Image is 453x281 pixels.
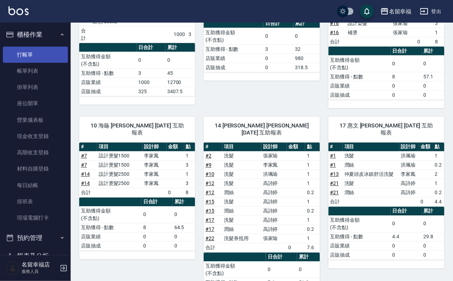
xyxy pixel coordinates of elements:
[172,26,187,43] td: 1000
[222,170,261,179] td: 洗髮
[212,122,311,137] span: 14 [PERSON_NAME] [PERSON_NAME] [DATE] 互助報表
[143,179,167,188] td: 李家鳳
[346,28,392,37] td: 補燙
[167,188,184,197] td: 0
[261,188,287,197] td: 高詩婷
[330,172,339,177] a: #13
[261,179,287,188] td: 高詩婷
[143,170,167,179] td: 李家鳳
[343,188,399,197] td: 潤絲
[3,47,68,63] a: 打帳單
[173,232,195,241] td: 0
[346,19,392,28] td: 設計染髮
[329,232,391,241] td: 互助獲得 - 點數
[263,19,294,28] th: 日合計
[391,232,422,241] td: 4.4
[399,151,419,161] td: 洪珮瑜
[3,25,68,44] button: 櫃檯作業
[184,151,196,161] td: 1
[261,216,287,225] td: 高詩婷
[222,234,261,243] td: 洗髮券抵用
[222,188,261,197] td: 潤絲
[329,216,391,232] td: 互助獲得金額 (不含點)
[343,151,399,161] td: 洗髮
[329,72,391,81] td: 互助獲得 - 點數
[204,28,263,44] td: 互助獲得金額 (不含點)
[305,151,320,161] td: 1
[263,28,294,44] td: 0
[305,170,320,179] td: 1
[22,262,58,269] h5: 名留幸福店
[297,262,320,278] td: 0
[416,37,433,46] td: 0
[360,4,374,18] button: save
[143,151,167,161] td: 李家鳳
[433,179,445,188] td: 1
[141,241,173,251] td: 0
[391,72,422,81] td: 8
[343,170,399,179] td: 仲夏頭皮冰鎮舒活洗髮
[417,5,445,18] button: 登出
[294,63,320,72] td: 318.5
[167,143,184,152] th: 金額
[294,44,320,54] td: 32
[294,28,320,44] td: 0
[79,143,195,198] table: a dense table
[79,68,137,78] td: 互助獲得 - 點數
[184,179,196,188] td: 3
[88,122,187,137] span: 10 海龜 [PERSON_NAME] [DATE] 互助報表
[205,153,211,159] a: #2
[3,193,68,210] a: 排班表
[305,243,320,252] td: 7.6
[79,26,91,43] td: 合計
[261,161,287,170] td: 李家鳳
[329,241,391,251] td: 店販業績
[3,95,68,112] a: 座位開單
[261,225,287,234] td: 高詩婷
[391,241,422,251] td: 0
[305,143,320,152] th: 點
[222,151,261,161] td: 洗髮
[204,262,266,278] td: 互助獲得金額 (不含點)
[378,4,414,19] button: 名留幸福
[184,161,196,170] td: 3
[305,234,320,243] td: 1
[287,243,305,252] td: 0
[329,81,391,90] td: 店販業績
[422,232,445,241] td: 29.8
[205,172,214,177] a: #10
[222,207,261,216] td: 潤絲
[205,236,214,241] a: #22
[97,143,143,152] th: 項目
[422,207,445,216] th: 累計
[141,223,173,232] td: 8
[343,161,399,170] td: 潤絲
[391,90,422,100] td: 0
[433,143,445,152] th: 點
[330,20,339,26] a: #16
[330,162,336,168] a: #1
[419,197,434,207] td: 0
[305,161,320,170] td: 1
[297,253,320,262] th: 累計
[433,197,445,207] td: 4.4
[205,199,214,205] a: #15
[165,52,195,68] td: 0
[399,188,419,197] td: 高詩婷
[81,162,87,168] a: #7
[79,87,137,96] td: 店販抽成
[187,26,195,43] td: 3
[165,43,195,52] th: 累計
[97,151,143,161] td: 設計燙髮1500
[137,52,165,68] td: 0
[263,63,294,72] td: 0
[294,19,320,28] th: 累計
[3,210,68,226] a: 現場電腦打卡
[205,208,214,214] a: #15
[329,143,343,152] th: #
[141,232,173,241] td: 0
[391,81,422,90] td: 0
[81,172,90,177] a: #14
[330,181,339,186] a: #21
[3,229,68,247] button: 預約管理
